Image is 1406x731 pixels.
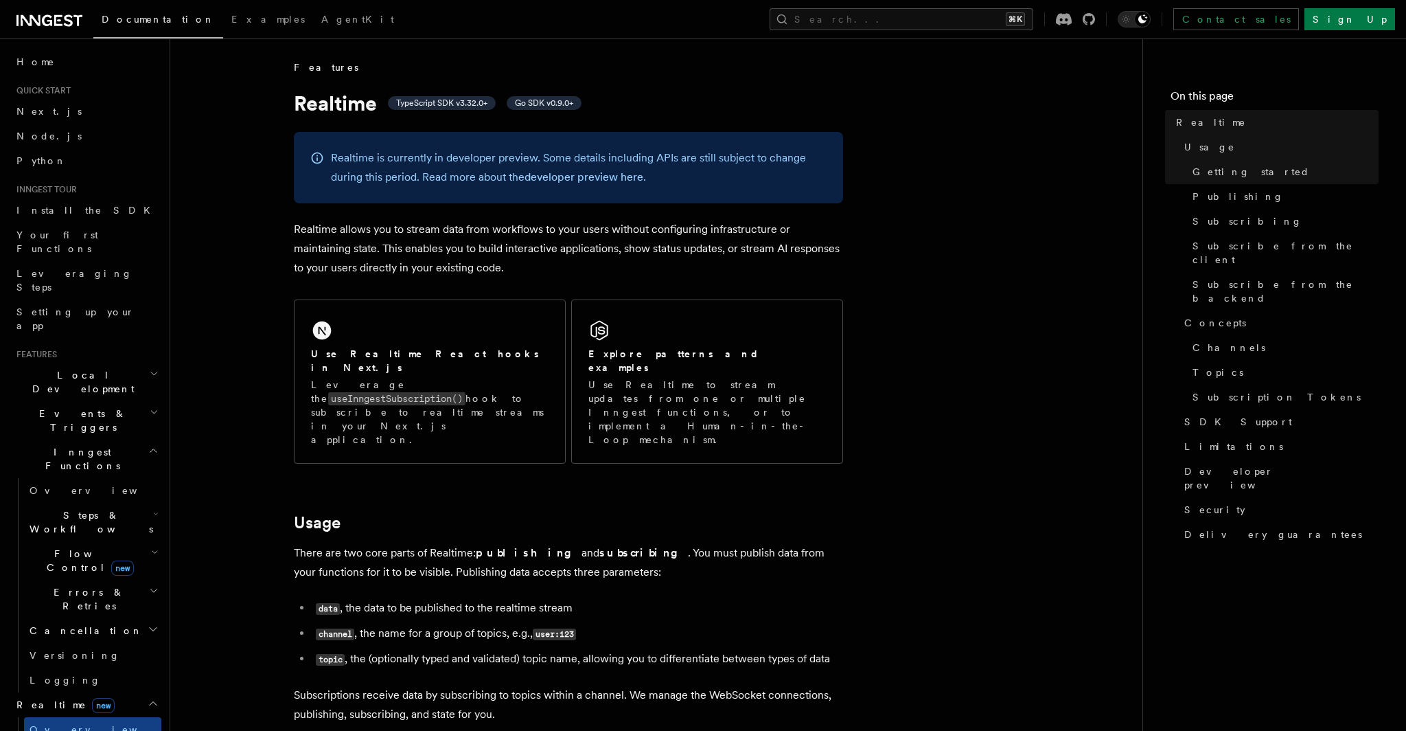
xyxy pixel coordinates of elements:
span: Errors & Retries [24,585,149,613]
a: Topics [1187,360,1379,385]
a: Usage [294,513,341,532]
span: Events & Triggers [11,407,150,434]
code: topic [316,654,345,666]
a: Contact sales [1173,8,1299,30]
span: Usage [1184,140,1235,154]
span: Subscription Tokens [1192,390,1361,404]
a: Next.js [11,99,161,124]
a: Examples [223,4,313,37]
span: Concepts [1184,316,1246,330]
li: , the data to be published to the realtime stream [312,598,843,618]
span: Next.js [16,106,82,117]
span: Topics [1192,365,1243,379]
a: Getting started [1187,159,1379,184]
kbd: ⌘K [1006,12,1025,26]
span: Limitations [1184,440,1283,453]
span: Getting started [1192,165,1310,179]
h4: On this page [1171,88,1379,110]
a: Channels [1187,335,1379,360]
a: Security [1179,497,1379,522]
span: new [111,561,134,576]
button: Steps & Workflows [24,503,161,541]
a: Limitations [1179,434,1379,459]
span: Home [16,55,55,69]
span: Quick start [11,85,71,96]
span: Subscribe from the client [1192,239,1379,267]
span: Features [11,349,57,360]
a: Install the SDK [11,198,161,223]
span: Setting up your app [16,306,135,331]
code: user:123 [533,629,576,640]
a: Subscribing [1187,209,1379,234]
span: Delivery guarantees [1184,528,1362,541]
h2: Explore patterns and examples [588,347,826,374]
button: Inngest Functions [11,440,161,478]
span: Documentation [102,14,215,25]
button: Search...⌘K [770,8,1033,30]
span: Inngest Functions [11,445,148,473]
p: Realtime is currently in developer preview. Some details including APIs are still subject to chan... [331,148,827,187]
a: Versioning [24,643,161,668]
a: Use Realtime React hooks in Next.jsLeverage theuseInngestSubscription()hook to subscribe to realt... [294,300,566,464]
span: Your first Functions [16,229,98,254]
span: Node.js [16,131,82,142]
span: Python [16,155,67,166]
button: Events & Triggers [11,401,161,440]
span: Versioning [30,650,120,661]
span: Features [294,60,358,74]
a: Python [11,148,161,173]
span: Go SDK v0.9.0+ [515,98,573,109]
h1: Realtime [294,91,843,115]
a: Sign Up [1304,8,1395,30]
span: Channels [1192,341,1265,355]
span: Local Development [11,368,150,396]
p: There are two core parts of Realtime: and . You must publish data from your functions for it to b... [294,543,843,582]
span: Realtime [11,698,115,712]
li: , the name for a group of topics, e.g., [312,624,843,644]
a: Developer preview [1179,459,1379,497]
span: Subscribing [1192,214,1302,228]
a: Leveraging Steps [11,261,161,300]
span: Security [1184,503,1245,517]
a: Setting up your app [11,300,161,338]
button: Errors & Retries [24,580,161,618]
p: Realtime allows you to stream data from workflows to your users without configuring infrastructur... [294,220,843,278]
code: data [316,603,340,615]
a: Node.js [11,124,161,148]
button: Toggle dark mode [1118,11,1151,27]
span: Developer preview [1184,464,1379,492]
span: SDK Support [1184,415,1292,429]
li: , the (optionally typed and validated) topic name, allowing you to differentiate between types of... [312,649,843,669]
a: AgentKit [313,4,402,37]
a: Usage [1179,135,1379,159]
span: new [92,698,115,713]
a: Home [11,49,161,74]
a: Documentation [93,4,223,38]
p: Use Realtime to stream updates from one or multiple Inngest functions, or to implement a Human-in... [588,378,826,447]
button: Realtimenew [11,693,161,717]
code: useInngestSubscription() [328,392,465,405]
button: Flow Controlnew [24,541,161,580]
strong: subscribing [599,546,688,559]
span: Cancellation [24,624,143,638]
h2: Use Realtime React hooks in Next.js [311,347,549,374]
span: Install the SDK [16,205,159,216]
button: Cancellation [24,618,161,643]
a: Delivery guarantees [1179,522,1379,547]
span: Publishing [1192,190,1284,203]
span: Flow Control [24,547,151,574]
a: Subscription Tokens [1187,385,1379,409]
span: AgentKit [321,14,394,25]
strong: publishing [476,546,581,559]
span: Inngest tour [11,184,77,195]
code: channel [316,629,354,640]
span: Subscribe from the backend [1192,278,1379,305]
span: Leveraging Steps [16,268,132,293]
a: developer preview here [525,170,643,183]
div: Inngest Functions [11,478,161,693]
a: Logging [24,668,161,693]
a: Explore patterns and examplesUse Realtime to stream updates from one or multiple Inngest function... [571,300,843,464]
a: Overview [24,478,161,503]
a: SDK Support [1179,409,1379,434]
p: Subscriptions receive data by subscribing to topics within a channel. We manage the WebSocket con... [294,686,843,724]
